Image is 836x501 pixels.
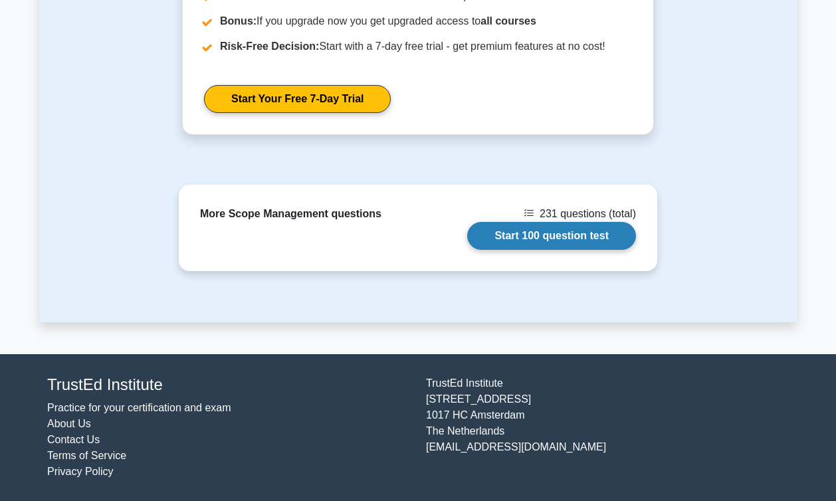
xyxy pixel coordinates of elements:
[467,222,636,250] a: Start 100 question test
[47,466,114,477] a: Privacy Policy
[47,402,231,413] a: Practice for your certification and exam
[204,85,391,113] a: Start Your Free 7-Day Trial
[47,375,410,395] h4: TrustEd Institute
[47,434,100,445] a: Contact Us
[418,375,797,480] div: TrustEd Institute [STREET_ADDRESS] 1017 HC Amsterdam The Netherlands [EMAIL_ADDRESS][DOMAIN_NAME]
[47,418,91,429] a: About Us
[47,450,126,461] a: Terms of Service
